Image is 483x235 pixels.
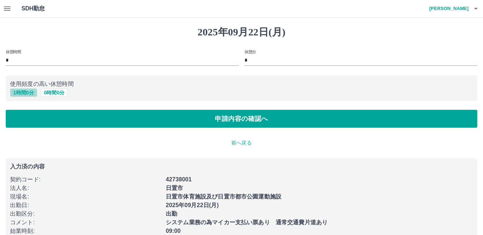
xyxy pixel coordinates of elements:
b: 日置市体育施設及び日置市都市公園運動施設 [166,194,281,200]
p: 契約コード : [10,175,161,184]
b: 09:00 [166,228,181,234]
p: 使用頻度の高い休憩時間 [10,80,473,88]
label: 休憩時間 [6,49,21,54]
p: コメント : [10,218,161,227]
p: 法人名 : [10,184,161,192]
p: 入力済の内容 [10,164,473,170]
p: 出勤区分 : [10,210,161,218]
b: システム業務の為マイカー支払い票あり 通常交通費片道あり [166,219,328,225]
h1: 2025年09月22日(月) [6,26,477,38]
label: 休憩分 [245,49,256,54]
button: 0時間0分 [41,88,68,97]
b: 出勤 [166,211,177,217]
b: 2025年09月22日(月) [166,202,219,208]
b: 日置市 [166,185,183,191]
b: 42738001 [166,176,192,182]
p: 現場名 : [10,192,161,201]
button: 申請内容の確認へ [6,110,477,128]
button: 1時間0分 [10,88,37,97]
p: 出勤日 : [10,201,161,210]
p: 前へ戻る [6,139,477,147]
